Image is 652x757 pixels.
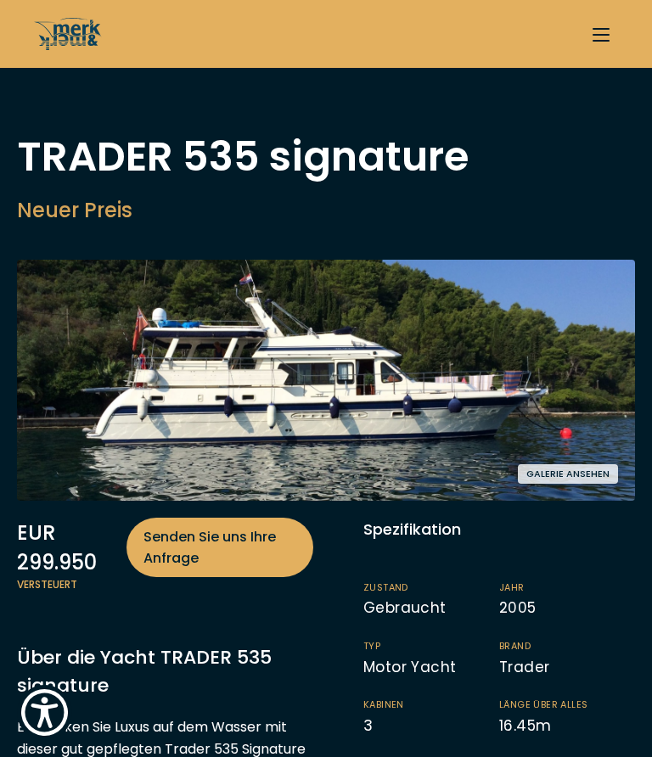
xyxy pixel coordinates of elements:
[363,698,465,711] span: Kabinen
[126,518,314,577] a: Senden Sie uns Ihre Anfrage
[363,581,499,619] li: Gebraucht
[499,640,635,677] li: Trader
[499,581,601,594] span: Jahr
[363,518,635,541] div: Spezifikation
[143,526,297,569] span: Senden Sie uns Ihre Anfrage
[17,577,313,592] span: Versteuert
[363,581,465,594] span: Zustand
[363,698,499,736] li: 3
[17,518,313,577] div: EUR 299.950
[17,643,313,699] h3: Über die Yacht TRADER 535 signature
[17,136,469,178] h1: TRADER 535 signature
[499,698,601,711] span: Länge über Alles
[499,640,601,653] span: Brand
[17,260,635,501] img: Merk&Merk
[363,640,465,653] span: Typ
[518,464,618,484] button: Galerie ansehen
[499,698,635,736] li: 16.45 m
[363,640,499,677] li: Motor Yacht
[499,581,635,619] li: 2005
[17,685,72,740] button: Show Accessibility Preferences
[17,195,469,226] h2: Neuer Preis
